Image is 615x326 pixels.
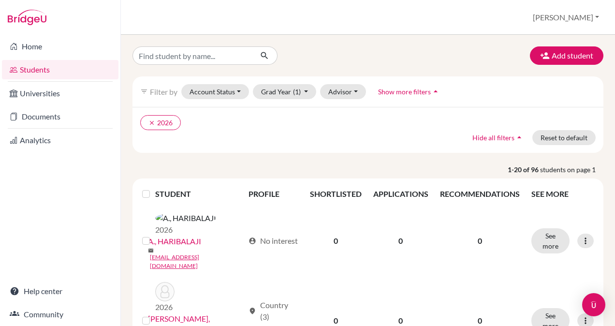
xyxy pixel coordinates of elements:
i: arrow_drop_up [431,87,440,96]
a: Community [2,305,118,324]
button: Reset to default [532,130,596,145]
th: APPLICATIONS [367,182,434,206]
span: Filter by [150,87,177,96]
p: 0 [440,235,520,247]
span: (1) [293,88,301,96]
img: AARUSH REDDY, LANKALA [155,282,175,301]
input: Find student by name... [132,46,252,65]
button: See more [531,228,570,253]
i: clear [148,119,155,126]
a: A., HARIBALAJI [148,236,201,247]
th: RECOMMENDATIONS [434,182,526,206]
button: Add student [530,46,603,65]
a: [EMAIL_ADDRESS][DOMAIN_NAME] [150,253,244,270]
i: arrow_drop_up [514,133,524,142]
button: Hide all filtersarrow_drop_up [464,130,532,145]
span: location_on [249,307,256,315]
button: clear2026 [140,115,181,130]
th: PROFILE [243,182,304,206]
span: Hide all filters [472,133,514,142]
a: Home [2,37,118,56]
a: Documents [2,107,118,126]
th: SEE MORE [526,182,600,206]
i: filter_list [140,88,148,95]
button: Account Status [181,84,249,99]
p: 2026 [155,301,175,313]
a: Students [2,60,118,79]
p: 2026 [155,224,216,236]
th: SHORTLISTED [304,182,367,206]
a: Analytics [2,131,118,150]
button: Grad Year(1) [253,84,317,99]
a: Universities [2,84,118,103]
td: 0 [367,206,434,276]
img: A., HARIBALAJI [155,212,216,224]
img: Bridge-U [8,10,46,25]
div: Country (3) [249,299,298,323]
th: STUDENT [155,182,243,206]
strong: 1-20 of 96 [508,164,540,175]
div: Open Intercom Messenger [582,293,605,316]
a: Help center [2,282,118,301]
span: students on page 1 [540,164,603,175]
button: Advisor [320,84,366,99]
span: Show more filters [378,88,431,96]
button: [PERSON_NAME] [528,8,603,27]
span: account_circle [249,237,256,245]
td: 0 [304,206,367,276]
div: No interest [249,235,298,247]
button: Show more filtersarrow_drop_up [370,84,449,99]
span: mail [148,248,154,253]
